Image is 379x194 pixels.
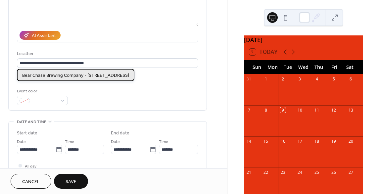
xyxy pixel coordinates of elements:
div: 25 [314,170,320,175]
div: Fri [327,60,342,74]
div: 19 [331,138,337,144]
div: 26 [331,170,337,175]
div: 23 [280,170,286,175]
button: Save [54,174,88,189]
span: Bear Chase Brewing Company - [STREET_ADDRESS] [22,72,129,79]
div: Wed [296,60,311,74]
div: 8 [263,107,269,113]
div: 9 [280,107,286,113]
span: Time [65,138,74,145]
div: Thu [311,60,327,74]
div: Start date [17,130,37,137]
div: 27 [348,170,354,175]
div: 14 [246,138,252,144]
div: 6 [348,76,354,82]
div: 31 [246,76,252,82]
div: Tue [280,60,296,74]
div: 24 [297,170,303,175]
span: Cancel [22,178,40,185]
div: 7 [246,107,252,113]
button: Cancel [11,174,51,189]
div: Sat [342,60,357,74]
div: Event color [17,88,67,95]
div: 12 [331,107,337,113]
span: Time [159,138,168,145]
div: 18 [314,138,320,144]
span: Date [111,138,120,145]
span: Date and time [17,119,46,125]
div: Sun [249,60,265,74]
div: 20 [348,138,354,144]
div: 2 [280,76,286,82]
button: AI Assistant [20,31,61,40]
div: 10 [297,107,303,113]
div: 17 [297,138,303,144]
div: AI Assistant [32,32,56,39]
div: 11 [314,107,320,113]
div: 1 [263,76,269,82]
div: 3 [297,76,303,82]
span: All day [25,163,36,170]
div: Location [17,50,197,57]
div: 16 [280,138,286,144]
div: 21 [246,170,252,175]
div: Mon [265,60,280,74]
span: Date [17,138,26,145]
div: 15 [263,138,269,144]
div: End date [111,130,129,137]
div: 22 [263,170,269,175]
div: [DATE] [244,35,363,44]
div: 5 [331,76,337,82]
span: Save [66,178,76,185]
div: 4 [314,76,320,82]
div: 13 [348,107,354,113]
